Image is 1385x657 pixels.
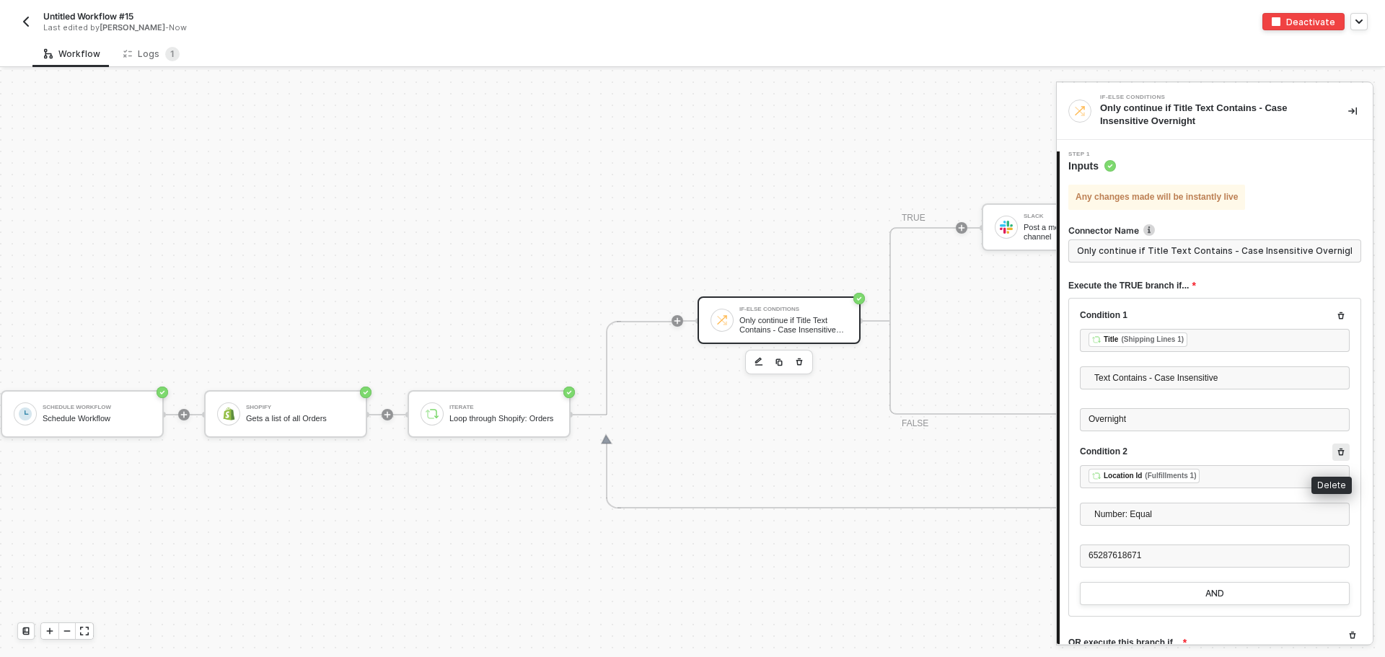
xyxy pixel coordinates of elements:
[449,405,558,410] div: Iterate
[1024,213,1132,219] div: Slack
[100,22,165,32] span: [PERSON_NAME]
[1104,333,1118,346] div: Title
[750,353,768,371] button: edit-cred
[157,387,168,398] span: icon-success-page
[123,47,180,61] div: Logs
[246,405,354,410] div: Shopify
[1000,221,1013,234] img: icon
[426,407,439,420] img: icon
[755,357,763,367] img: edit-cred
[1100,102,1325,128] div: Only continue if Title Text Contains - Case Insensitive Overnight
[180,410,188,419] span: icon-play
[1068,224,1361,237] label: Connector Name
[770,353,788,371] button: copy-block
[1068,634,1187,652] span: OR execute this branch if...
[1089,550,1141,560] span: 65287618671
[1348,107,1357,115] span: icon-collapse-right
[563,387,575,398] span: icon-success-page
[739,307,848,312] div: If-Else Conditions
[1068,239,1361,263] input: Enter description
[165,47,180,61] sup: 1
[673,317,682,325] span: icon-play
[902,417,928,431] div: FALSE
[1272,17,1280,26] img: deactivate
[170,48,175,59] span: 1
[1068,185,1245,210] div: Any changes made will be instantly live
[1024,223,1132,241] div: Post a message into a channel
[1080,582,1350,605] button: AND
[45,627,54,635] span: icon-play
[1286,16,1335,28] div: Deactivate
[1068,159,1116,173] span: Inputs
[1121,334,1184,345] div: (Shipping Lines 1)
[1089,414,1126,424] span: Overnight
[17,13,35,30] button: back
[44,48,100,60] div: Workflow
[1094,367,1341,389] span: Text Contains - Case Insensitive
[43,414,151,423] div: Schedule Workflow
[1080,446,1350,458] div: Condition 2
[1092,335,1101,344] img: fieldIcon
[1080,309,1350,322] div: Condition 1
[957,224,966,232] span: icon-play
[1145,470,1196,482] div: (Fulfillments 1)
[1262,13,1345,30] button: deactivateDeactivate
[43,405,151,410] div: Schedule Workflow
[222,407,235,420] img: icon
[1311,477,1352,494] div: Delete
[1205,588,1224,599] div: AND
[739,316,848,334] div: Only continue if Title Text Contains - Case Insensitive Overnight
[1100,94,1316,100] div: If-Else Conditions
[43,22,659,33] div: Last edited by - Now
[19,407,32,420] img: icon
[1073,105,1086,118] img: integration-icon
[1068,277,1196,295] span: Execute the TRUE branch if...
[360,387,371,398] span: icon-success-page
[246,414,354,423] div: Gets a list of all Orders
[43,10,133,22] span: Untitled Workflow #15
[1092,472,1101,480] img: fieldIcon
[716,314,729,327] img: icon
[80,627,89,635] span: icon-expand
[853,293,865,304] span: icon-success-page
[63,627,71,635] span: icon-minus
[20,16,32,27] img: back
[1094,503,1341,525] span: Number: Equal
[1143,224,1155,236] img: icon-info
[775,358,783,366] img: copy-block
[1104,469,1142,482] div: Location Id
[449,414,558,423] div: Loop through Shopify: Orders
[902,211,925,225] div: TRUE
[1068,151,1116,157] span: Step 1
[383,410,392,419] span: icon-play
